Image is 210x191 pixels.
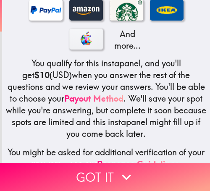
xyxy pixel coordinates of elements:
[5,58,207,140] h5: You qualify for this instapanel, and you'll get (USD) when you answer the rest of the questions a...
[97,159,179,169] a: Response Guidelines
[110,28,143,52] p: And more...
[5,147,207,170] h5: You might be asked for additional verification of your answers - see our .
[64,93,123,104] a: Payout Method
[34,70,50,80] b: $10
